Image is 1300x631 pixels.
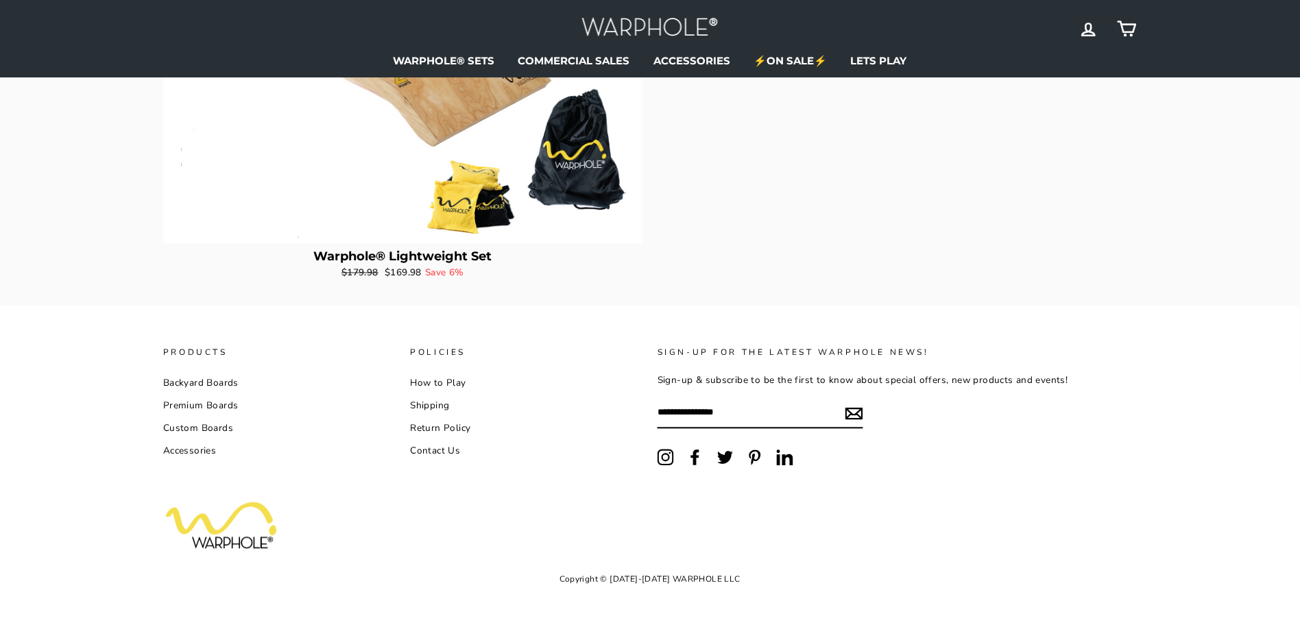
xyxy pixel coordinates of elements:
[425,267,464,280] span: Save 6%
[163,396,239,417] a: Premium Boards
[163,347,396,360] p: PRODUCTS
[643,50,741,71] a: ACCESSORIES
[163,441,216,462] a: Accessories
[658,373,1096,388] p: Sign-up & subscribe to be the first to know about special offers, new products and events!
[658,347,1096,360] p: Sign-up for the latest warphole news!
[411,441,461,462] a: Contact Us
[841,50,917,71] a: LETS PLAY
[411,347,643,360] p: POLICIES
[163,419,233,439] a: Custom Boards
[411,396,450,417] a: Shipping
[411,419,471,439] a: Return Policy
[581,14,719,43] img: Warphole
[163,251,642,263] div: Warphole® Lightweight Set
[508,50,640,71] a: COMMERCIAL SALES
[163,569,1137,592] p: Copyright © [DATE]-[DATE] WARPHOLE LLC
[163,373,239,394] a: Backyard Boards
[341,267,378,280] span: $179.98
[163,497,280,555] img: Warphole
[743,50,837,71] a: ⚡ON SALE⚡
[383,50,505,71] a: WARPHOLE® SETS
[163,50,1137,71] ul: Primary
[411,373,466,394] a: How to Play
[163,267,642,280] div: $169.98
